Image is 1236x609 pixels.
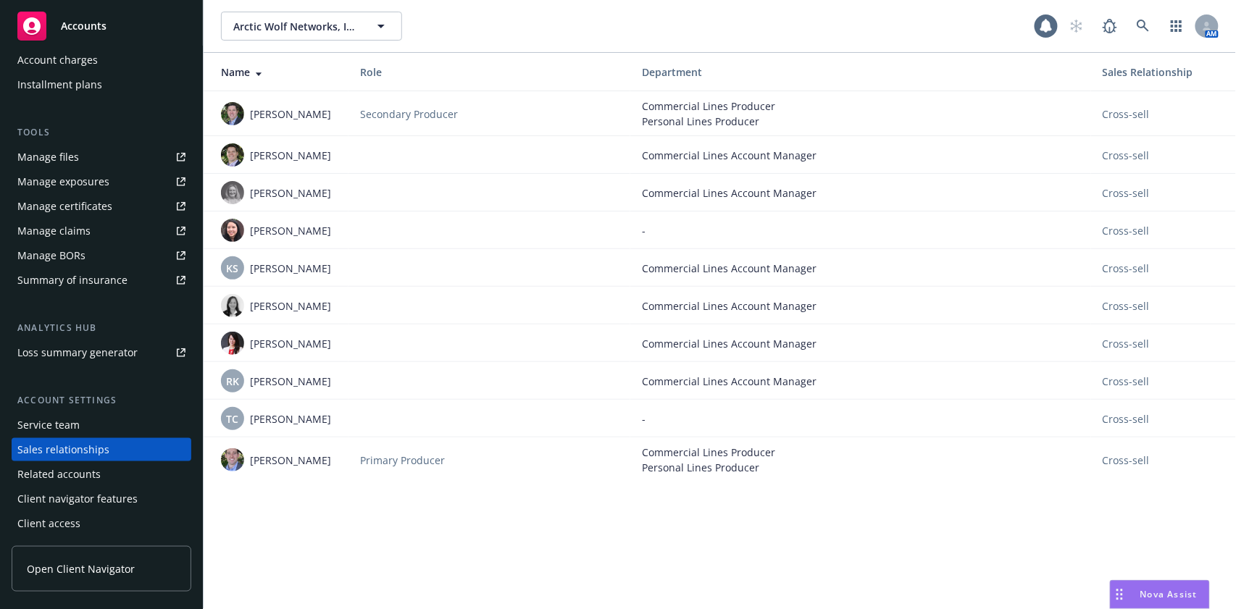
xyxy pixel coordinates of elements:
[250,298,331,314] span: [PERSON_NAME]
[17,244,85,267] div: Manage BORs
[1162,12,1191,41] a: Switch app
[12,49,191,72] a: Account charges
[642,445,1080,460] span: Commercial Lines Producer
[221,448,244,471] img: photo
[250,336,331,351] span: [PERSON_NAME]
[250,411,331,427] span: [PERSON_NAME]
[17,438,109,461] div: Sales relationships
[17,49,98,72] div: Account charges
[12,170,191,193] a: Manage exposures
[1103,411,1150,427] span: Cross-sell
[642,223,646,238] span: -
[61,20,107,32] span: Accounts
[250,453,331,468] span: [PERSON_NAME]
[1129,12,1158,41] a: Search
[12,244,191,267] a: Manage BORs
[642,98,1080,114] span: Commercial Lines Producer
[1103,298,1150,314] span: Cross-sell
[233,19,359,34] span: Arctic Wolf Networks, Inc.
[1103,223,1150,238] span: Cross-sell
[221,143,244,167] img: photo
[12,487,191,511] a: Client navigator features
[17,269,128,292] div: Summary of insurance
[250,261,331,276] span: [PERSON_NAME]
[1103,148,1150,163] span: Cross-sell
[221,64,337,80] div: Name
[642,261,1080,276] span: Commercial Lines Account Manager
[221,12,402,41] button: Arctic Wolf Networks, Inc.
[642,374,1080,389] span: Commercial Lines Account Manager
[642,411,646,427] span: -
[1103,374,1150,389] span: Cross-sell
[227,411,239,427] span: TC
[642,148,1080,163] span: Commercial Lines Account Manager
[12,73,191,96] a: Installment plans
[17,219,91,243] div: Manage claims
[12,195,191,218] a: Manage certificates
[12,6,191,46] a: Accounts
[360,64,619,80] div: Role
[250,148,331,163] span: [PERSON_NAME]
[12,219,191,243] a: Manage claims
[12,146,191,169] a: Manage files
[1140,588,1198,600] span: Nova Assist
[12,463,191,486] a: Related accounts
[1103,336,1150,351] span: Cross-sell
[360,106,458,122] span: Secondary Producer
[360,453,445,468] span: Primary Producer
[221,102,244,125] img: photo
[1110,580,1210,609] button: Nova Assist
[250,185,331,201] span: [PERSON_NAME]
[17,341,138,364] div: Loss summary generator
[642,64,1080,80] div: Department
[12,512,191,535] a: Client access
[642,298,1080,314] span: Commercial Lines Account Manager
[226,374,239,389] span: RK
[1103,185,1150,201] span: Cross-sell
[27,561,135,576] span: Open Client Navigator
[12,341,191,364] a: Loss summary generator
[12,125,191,140] div: Tools
[642,185,1080,201] span: Commercial Lines Account Manager
[221,181,244,204] img: photo
[12,413,191,437] a: Service team
[12,269,191,292] a: Summary of insurance
[1062,12,1091,41] a: Start snowing
[250,106,331,122] span: [PERSON_NAME]
[1103,453,1150,468] span: Cross-sell
[642,114,1080,129] span: Personal Lines Producer
[250,223,331,238] span: [PERSON_NAME]
[1095,12,1124,41] a: Report a Bug
[221,219,244,242] img: photo
[17,195,112,218] div: Manage certificates
[17,170,109,193] div: Manage exposures
[12,321,191,335] div: Analytics hub
[1103,106,1150,122] span: Cross-sell
[17,73,102,96] div: Installment plans
[221,294,244,317] img: photo
[12,393,191,408] div: Account settings
[250,374,331,389] span: [PERSON_NAME]
[642,336,1080,351] span: Commercial Lines Account Manager
[17,413,80,437] div: Service team
[1111,581,1129,608] div: Drag to move
[17,487,138,511] div: Client navigator features
[1103,64,1224,80] div: Sales Relationship
[227,261,239,276] span: KS
[17,463,101,486] div: Related accounts
[17,146,79,169] div: Manage files
[17,512,80,535] div: Client access
[12,438,191,461] a: Sales relationships
[1103,261,1150,276] span: Cross-sell
[221,332,244,355] img: photo
[642,460,1080,475] span: Personal Lines Producer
